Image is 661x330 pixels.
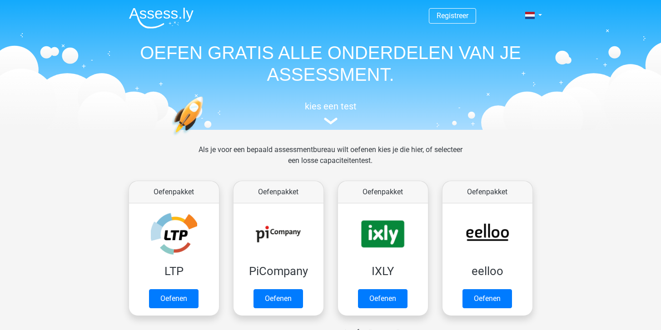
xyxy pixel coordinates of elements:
a: Oefenen [462,289,512,308]
div: Als je voor een bepaald assessmentbureau wilt oefenen kies je die hier, of selecteer een losse ca... [191,144,470,177]
h1: OEFEN GRATIS ALLE ONDERDELEN VAN JE ASSESSMENT. [122,42,540,85]
a: Oefenen [149,289,199,308]
a: Oefenen [253,289,303,308]
a: kies een test [122,101,540,125]
h5: kies een test [122,101,540,112]
a: Oefenen [358,289,408,308]
a: Registreer [437,11,468,20]
img: assessment [324,118,338,124]
img: oefenen [172,96,239,178]
img: Assessly [129,7,194,29]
